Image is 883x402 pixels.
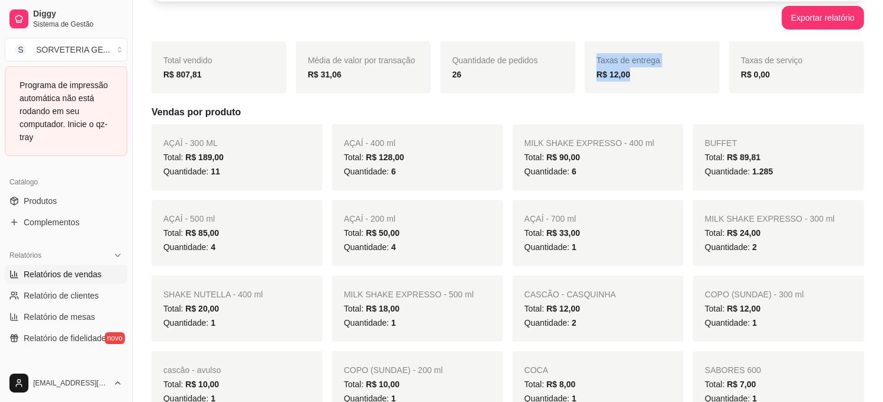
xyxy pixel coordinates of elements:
[344,380,399,389] span: Total:
[546,380,575,389] span: R$ 8,00
[163,304,219,313] span: Total:
[344,138,395,148] span: AÇAÍ - 400 ml
[163,153,224,162] span: Total:
[163,70,202,79] strong: R$ 807,81
[524,290,616,299] span: CASCÃO - CASQUINHA
[344,214,395,223] span: AÇAÍ - 200 ml
[705,290,804,299] span: COPO (SUNDAE) - 300 ml
[163,242,215,252] span: Quantidade:
[524,304,580,313] span: Total:
[163,290,263,299] span: SHAKE NUTELLA - 400 ml
[5,265,127,284] a: Relatórios de vendas
[741,56,803,65] span: Taxas de serviço
[163,228,219,238] span: Total:
[344,304,399,313] span: Total:
[5,192,127,210] a: Produtos
[5,286,127,305] a: Relatório de clientes
[546,304,580,313] span: R$ 12,00
[24,268,102,280] span: Relatórios de vendas
[163,380,219,389] span: Total:
[452,56,538,65] span: Quantidade de pedidos
[782,6,864,30] button: Exportar relatório
[211,242,215,252] span: 4
[727,153,760,162] span: R$ 89,81
[752,167,773,176] span: 1.285
[152,105,864,119] h5: Vendas por produto
[5,362,127,381] div: Gerenciar
[524,242,576,252] span: Quantidade:
[741,70,770,79] strong: R$ 0,00
[597,56,660,65] span: Taxas de entrega
[163,365,221,375] span: cascâo - avulso
[9,251,41,260] span: Relatórios
[5,5,127,33] a: DiggySistema de Gestão
[366,153,404,162] span: R$ 128,00
[727,380,756,389] span: R$ 7,00
[5,173,127,192] div: Catálogo
[546,153,580,162] span: R$ 90,00
[185,153,224,162] span: R$ 189,00
[524,138,654,148] span: MILK SHAKE EXPRESSO - 400 ml
[366,228,399,238] span: R$ 50,00
[308,70,341,79] strong: R$ 31,06
[524,153,580,162] span: Total:
[24,216,79,228] span: Complementos
[163,318,215,328] span: Quantidade:
[752,318,757,328] span: 1
[705,304,760,313] span: Total:
[524,318,576,328] span: Quantidade:
[15,44,27,56] span: S
[24,290,99,301] span: Relatório de clientes
[344,167,396,176] span: Quantidade:
[705,365,761,375] span: SABORES 600
[572,167,576,176] span: 6
[546,228,580,238] span: R$ 33,00
[185,228,219,238] span: R$ 85,00
[163,56,212,65] span: Total vendido
[185,380,219,389] span: R$ 10,00
[705,138,737,148] span: BUFFET
[344,365,443,375] span: COPO (SUNDAE) - 200 ml
[705,380,756,389] span: Total:
[524,167,576,176] span: Quantidade:
[33,378,108,388] span: [EMAIL_ADDRESS][DOMAIN_NAME]
[705,167,773,176] span: Quantidade:
[727,228,760,238] span: R$ 24,00
[344,153,404,162] span: Total:
[524,214,576,223] span: AÇAÍ - 700 ml
[36,44,110,56] div: SORVETERIA GE ...
[524,380,575,389] span: Total:
[391,318,396,328] span: 1
[211,167,220,176] span: 11
[572,318,576,328] span: 2
[163,167,220,176] span: Quantidade:
[5,213,127,232] a: Complementos
[344,290,473,299] span: MILK SHAKE EXPRESSO - 500 ml
[705,242,757,252] span: Quantidade:
[20,79,112,144] div: Programa de impressão automática não está rodando em seu computador. Inicie o qz-tray
[163,214,215,223] span: AÇAÍ - 500 ml
[5,369,127,397] button: [EMAIL_ADDRESS][DOMAIN_NAME]
[705,228,760,238] span: Total:
[185,304,219,313] span: R$ 20,00
[344,318,396,328] span: Quantidade:
[24,195,57,207] span: Produtos
[452,70,462,79] strong: 26
[5,329,127,348] a: Relatório de fidelidadenovo
[163,138,218,148] span: AÇAÍ - 300 ML
[24,311,95,323] span: Relatório de mesas
[5,307,127,326] a: Relatório de mesas
[727,304,760,313] span: R$ 12,00
[597,70,630,79] strong: R$ 12,00
[366,304,399,313] span: R$ 18,00
[24,332,106,344] span: Relatório de fidelidade
[524,228,580,238] span: Total:
[524,365,548,375] span: COCA
[391,242,396,252] span: 4
[33,9,123,20] span: Diggy
[391,167,396,176] span: 6
[705,318,757,328] span: Quantidade:
[344,228,399,238] span: Total:
[308,56,415,65] span: Média de valor por transação
[33,20,123,29] span: Sistema de Gestão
